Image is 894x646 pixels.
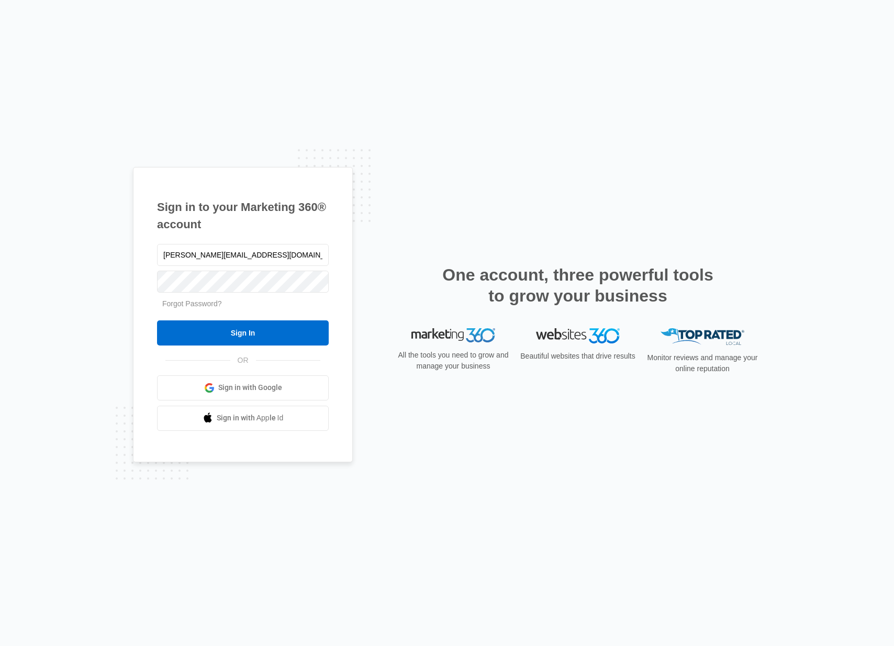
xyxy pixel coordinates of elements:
p: Monitor reviews and manage your online reputation [644,352,761,374]
input: Sign In [157,320,329,346]
a: Sign in with Google [157,375,329,400]
p: Beautiful websites that drive results [519,351,636,362]
span: Sign in with Apple Id [217,413,284,424]
img: Top Rated Local [661,328,744,346]
img: Marketing 360 [411,328,495,343]
span: OR [230,355,256,366]
p: All the tools you need to grow and manage your business [395,350,512,372]
img: Websites 360 [536,328,620,343]
h1: Sign in to your Marketing 360® account [157,198,329,233]
a: Sign in with Apple Id [157,406,329,431]
h2: One account, three powerful tools to grow your business [439,264,717,306]
input: Email [157,244,329,266]
span: Sign in with Google [218,382,282,393]
a: Forgot Password? [162,299,222,308]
